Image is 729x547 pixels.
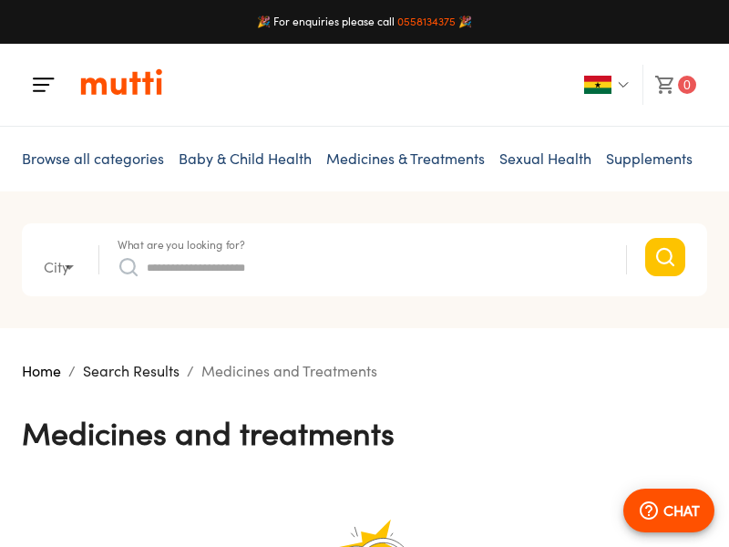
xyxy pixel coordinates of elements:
label: What are you looking for? [118,239,245,250]
a: Sexual Health [499,150,591,168]
a: Home [22,362,61,380]
li: / [68,360,76,382]
a: Medicines & Treatments [326,150,485,168]
span: Browse all categories [22,150,164,168]
a: 0558134375 [397,15,456,28]
button: Search [645,238,685,276]
img: Logo [80,67,162,97]
button: Menu [22,63,66,107]
a: Baby & Child Health [179,150,312,168]
button: 0 [643,63,707,107]
a: Supplements [606,150,693,168]
img: Ghana [584,76,611,94]
li: / [187,360,194,382]
p: CHAT [663,500,700,521]
p: Search Results [83,360,180,382]
span: 0 [678,76,696,94]
button: CHAT [623,489,714,532]
p: Medicines and Treatments [201,360,377,382]
img: Menu [33,74,55,96]
h4: Medicines and Treatments [22,414,395,452]
img: Dropdown [618,79,629,90]
button: GhanaDropdown [573,65,643,105]
nav: breadcrumb [22,360,707,382]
